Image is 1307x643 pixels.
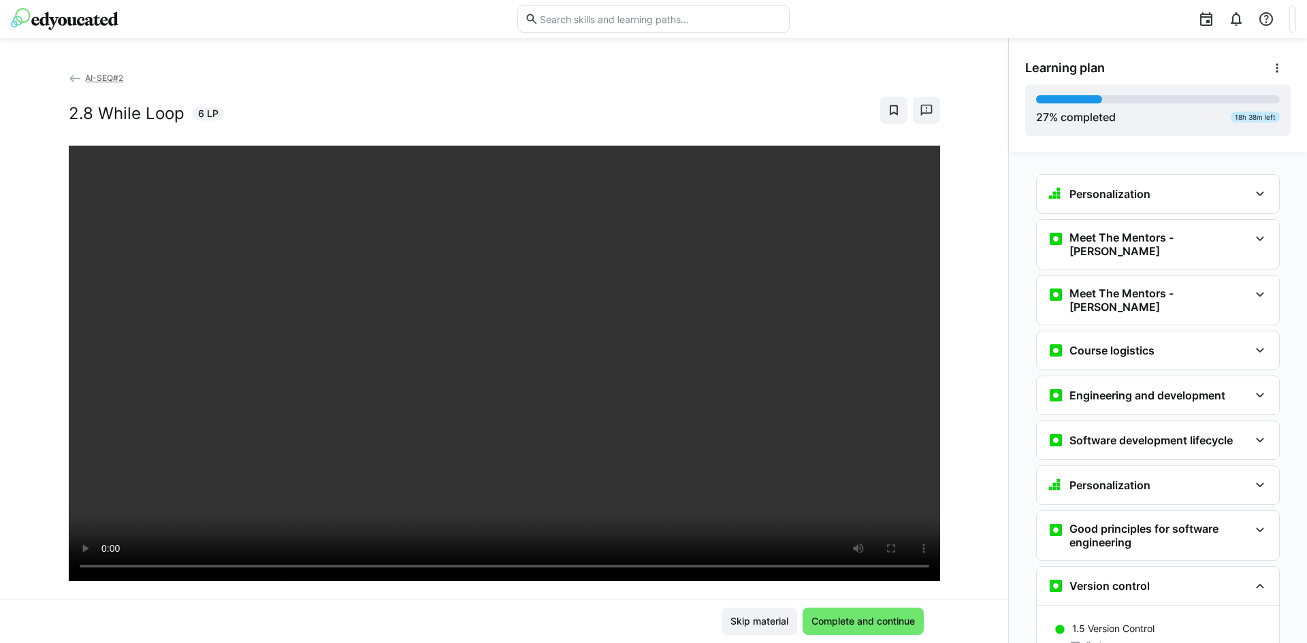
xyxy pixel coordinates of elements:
[1072,622,1155,636] p: 1.5 Version Control
[728,614,790,628] span: Skip material
[1069,231,1249,258] h3: Meet The Mentors - [PERSON_NAME]
[809,614,917,628] span: Complete and continue
[1036,109,1116,125] div: % completed
[1069,389,1225,402] h3: Engineering and development
[1069,344,1155,357] h3: Course logistics
[1069,433,1233,447] h3: Software development lifecycle
[803,608,924,635] button: Complete and continue
[1025,61,1105,76] span: Learning plan
[1036,110,1049,124] span: 27
[1069,478,1150,492] h3: Personalization
[1231,112,1280,122] div: 18h 38m left
[85,73,123,83] span: AI-SEQ#2
[538,13,782,25] input: Search skills and learning paths…
[1069,187,1150,201] h3: Personalization
[1069,579,1150,593] h3: Version control
[1069,522,1249,549] h3: Good principles for software engineering
[69,103,184,124] h2: 2.8 While Loop
[198,107,219,120] span: 6 LP
[1069,286,1249,314] h3: Meet The Mentors - [PERSON_NAME]
[69,73,124,83] a: AI-SEQ#2
[722,608,797,635] button: Skip material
